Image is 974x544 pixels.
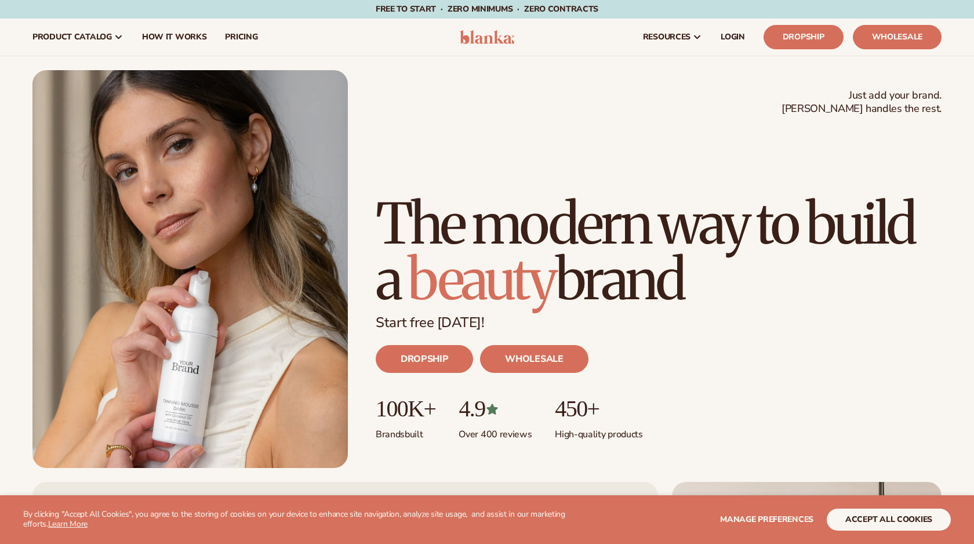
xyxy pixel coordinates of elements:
span: product catalog [32,32,112,42]
button: accept all cookies [827,509,951,531]
span: resources [643,32,690,42]
p: 450+ [555,396,642,422]
span: Free to start · ZERO minimums · ZERO contracts [376,3,598,14]
span: Manage preferences [720,514,813,525]
p: 100K+ [376,396,435,422]
img: logo [460,30,515,44]
a: Learn More [48,518,88,530]
a: DROPSHIP [376,345,473,373]
span: beauty [408,245,555,314]
img: Blanka hero private label beauty Female holding tanning mousse [32,70,348,468]
p: Start free [DATE]! [376,314,942,331]
span: Just add your brand. [PERSON_NAME] handles the rest. [782,89,942,116]
p: By clicking "Accept All Cookies", you agree to the storing of cookies on your device to enhance s... [23,510,568,530]
a: WHOLESALE [480,345,588,373]
span: pricing [225,32,257,42]
button: Manage preferences [720,509,813,531]
a: Wholesale [853,25,942,49]
h1: The modern way to build a brand [376,196,942,307]
a: How It Works [133,19,216,56]
a: pricing [216,19,267,56]
a: LOGIN [711,19,754,56]
p: Over 400 reviews [459,422,532,441]
a: Dropship [764,25,844,49]
p: 4.9 [459,396,532,422]
span: How It Works [142,32,207,42]
a: product catalog [23,19,133,56]
span: LOGIN [721,32,745,42]
a: resources [634,19,711,56]
p: High-quality products [555,422,642,441]
p: Brands built [376,422,435,441]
